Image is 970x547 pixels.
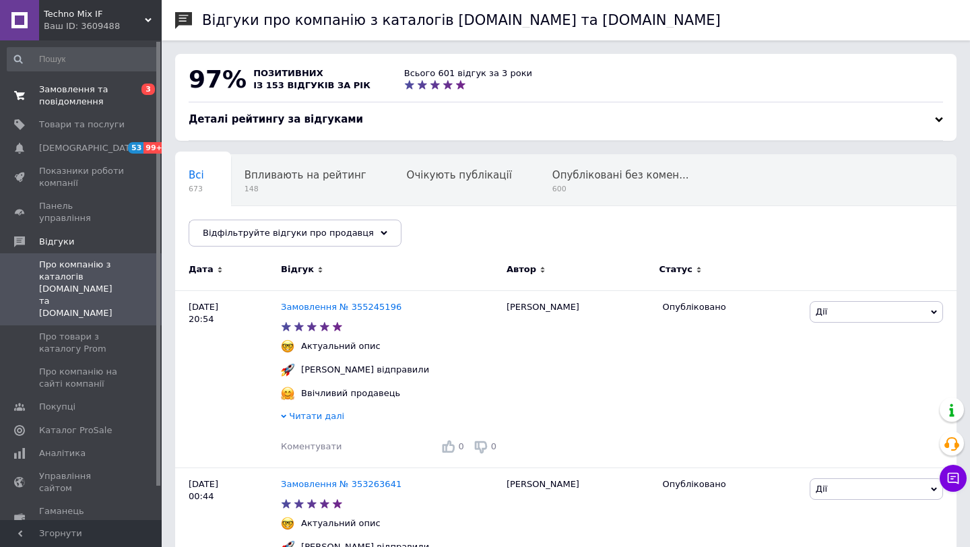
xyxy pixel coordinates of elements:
[189,113,363,125] span: Деталі рейтингу за відгуками
[39,200,125,224] span: Панель управління
[816,484,827,494] span: Дії
[404,67,532,79] div: Всього 601 відгук за 3 роки
[189,112,943,127] div: Деталі рейтингу за відгуками
[39,424,112,437] span: Каталог ProSale
[189,220,242,232] span: Негативні
[253,80,370,90] span: із 153 відгуків за рік
[940,465,967,492] button: Чат з покупцем
[189,184,204,194] span: 673
[245,169,366,181] span: Впливають на рейтинг
[39,366,125,390] span: Про компанію на сайті компанії
[39,84,125,108] span: Замовлення та повідомлення
[39,259,125,320] span: Про компанію з каталогів [DOMAIN_NAME] та [DOMAIN_NAME]
[289,411,344,421] span: Читати далі
[281,302,401,312] a: Замовлення № 355245196
[203,228,374,238] span: Відфільтруйте відгуки про продавця
[39,470,125,494] span: Управління сайтом
[281,387,294,400] img: :hugging_face:
[39,119,125,131] span: Товари та послуги
[458,441,463,451] span: 0
[281,441,342,453] div: Коментувати
[245,184,366,194] span: 148
[39,401,75,413] span: Покупці
[662,301,799,313] div: Опубліковано
[39,165,125,189] span: Показники роботи компанії
[281,410,500,426] div: Читати далі
[39,331,125,355] span: Про товари з каталогу Prom
[189,65,247,93] span: 97%
[281,363,294,377] img: :rocket:
[253,68,323,78] span: позитивних
[816,307,827,317] span: Дії
[298,340,384,352] div: Актуальний опис
[128,142,143,154] span: 53
[659,263,692,276] span: Статус
[189,263,214,276] span: Дата
[7,47,159,71] input: Пошук
[281,517,294,530] img: :nerd_face:
[298,517,384,529] div: Актуальний опис
[407,169,512,181] span: Очікують публікації
[298,364,432,376] div: [PERSON_NAME] відправили
[662,478,799,490] div: Опубліковано
[539,155,716,206] div: Опубліковані без коментаря
[44,20,162,32] div: Ваш ID: 3609488
[39,447,86,459] span: Аналітика
[281,340,294,353] img: :nerd_face:
[189,169,204,181] span: Всі
[500,290,656,468] div: [PERSON_NAME]
[143,142,166,154] span: 99+
[281,479,401,489] a: Замовлення № 353263641
[202,12,721,28] h1: Відгуки про компанію з каталогів [DOMAIN_NAME] та [DOMAIN_NAME]
[552,184,689,194] span: 600
[44,8,145,20] span: Techno Mix IF
[552,169,689,181] span: Опубліковані без комен...
[281,441,342,451] span: Коментувати
[507,263,536,276] span: Автор
[281,263,314,276] span: Відгук
[39,236,74,248] span: Відгуки
[298,387,403,399] div: Ввічливий продавець
[39,505,125,529] span: Гаманець компанії
[175,290,281,468] div: [DATE] 20:54
[491,441,496,451] span: 0
[39,142,139,154] span: [DEMOGRAPHIC_DATA]
[141,84,155,95] span: 3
